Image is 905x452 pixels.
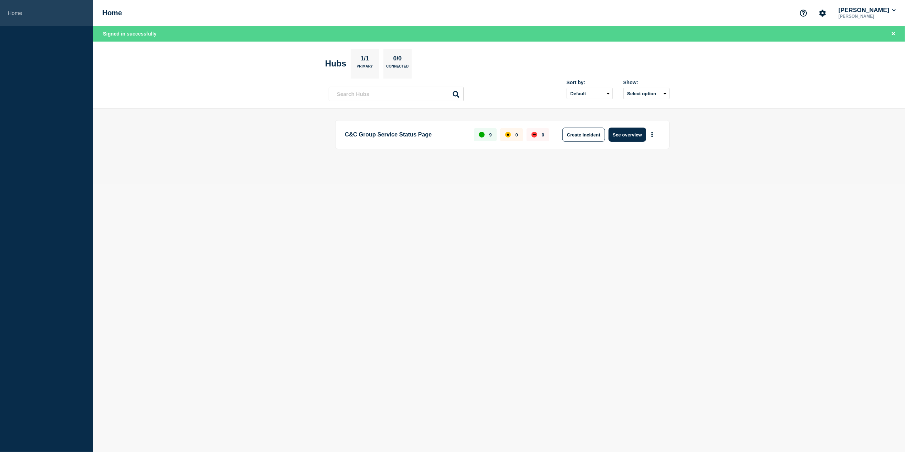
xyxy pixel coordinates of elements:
p: 0 [516,132,518,138]
select: Sort by [567,88,613,99]
button: See overview [609,128,646,142]
div: Show: [623,80,670,85]
p: Primary [357,64,373,72]
p: 0 [542,132,544,138]
button: More actions [648,128,657,141]
p: 0/0 [391,55,404,64]
span: Signed in successfully [103,31,157,37]
div: down [531,132,537,138]
button: Select option [623,88,670,99]
p: C&C Group Service Status Page [345,128,466,142]
p: [PERSON_NAME] [837,14,897,19]
p: Connected [386,64,409,72]
h2: Hubs [325,59,347,69]
h1: Home [102,9,122,17]
p: 9 [489,132,492,138]
input: Search Hubs [329,87,464,101]
button: Create incident [562,128,605,142]
button: Support [796,6,811,21]
p: 1/1 [358,55,372,64]
button: Account settings [815,6,830,21]
button: [PERSON_NAME] [837,7,897,14]
div: Sort by: [567,80,613,85]
div: up [479,132,485,138]
div: affected [505,132,511,138]
button: Close banner [889,30,898,38]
